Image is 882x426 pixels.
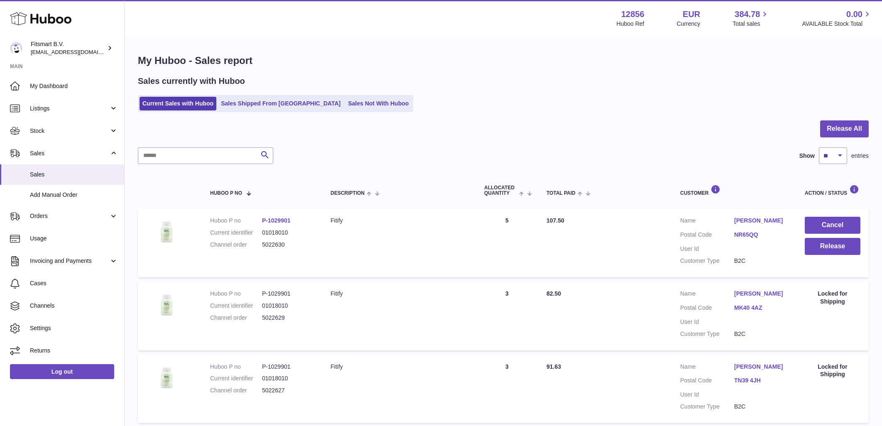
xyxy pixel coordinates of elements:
[802,20,872,28] span: AVAILABLE Stock Total
[30,257,109,265] span: Invoicing and Payments
[10,364,114,379] a: Log out
[680,185,788,196] div: Customer
[30,127,109,135] span: Stock
[210,217,262,225] dt: Huboo P no
[210,229,262,237] dt: Current identifier
[146,290,188,319] img: 128561739542540.png
[262,217,291,224] a: P-1029901
[146,217,188,246] img: 128561739542540.png
[734,257,788,265] dd: B2C
[262,302,314,310] dd: 01018010
[733,9,769,28] a: 384.78 Total sales
[476,282,538,350] td: 3
[677,20,701,28] div: Currency
[734,403,788,411] dd: B2C
[484,185,517,196] span: ALLOCATED Quantity
[546,217,564,224] span: 107.50
[210,387,262,394] dt: Channel order
[680,231,734,241] dt: Postal Code
[734,377,788,384] a: TN39 4JH
[262,375,314,382] dd: 01018010
[820,120,869,137] button: Release All
[680,318,734,326] dt: User Id
[210,241,262,249] dt: Channel order
[30,82,118,90] span: My Dashboard
[331,290,468,298] div: Fitify
[680,403,734,411] dt: Customer Type
[30,235,118,242] span: Usage
[799,152,815,160] label: Show
[210,302,262,310] dt: Current identifier
[802,9,872,28] a: 0.00 AVAILABLE Stock Total
[805,290,860,306] div: Locked for Shipping
[262,314,314,322] dd: 5022629
[546,290,561,297] span: 82.50
[734,231,788,239] a: NR65QQ
[331,217,468,225] div: Fitify
[546,191,576,196] span: Total paid
[30,149,109,157] span: Sales
[345,97,412,110] a: Sales Not With Huboo
[210,375,262,382] dt: Current identifier
[138,54,869,67] h1: My Huboo - Sales report
[735,9,760,20] span: 384.78
[734,290,788,298] a: [PERSON_NAME]
[733,20,769,28] span: Total sales
[30,171,118,179] span: Sales
[262,229,314,237] dd: 01018010
[805,185,860,196] div: Action / Status
[210,290,262,298] dt: Huboo P no
[683,9,700,20] strong: EUR
[31,49,122,55] span: [EMAIL_ADDRESS][DOMAIN_NAME]
[617,20,644,28] div: Huboo Ref
[546,363,561,370] span: 91.63
[262,363,314,371] dd: P-1029901
[262,241,314,249] dd: 5022630
[680,257,734,265] dt: Customer Type
[262,290,314,298] dd: P-1029901
[331,363,468,371] div: Fitify
[30,191,118,199] span: Add Manual Order
[30,302,118,310] span: Channels
[680,217,734,227] dt: Name
[476,355,538,424] td: 3
[30,324,118,332] span: Settings
[846,9,862,20] span: 0.00
[621,9,644,20] strong: 12856
[476,208,538,277] td: 5
[805,217,860,234] button: Cancel
[805,238,860,255] button: Release
[734,217,788,225] a: [PERSON_NAME]
[680,290,734,300] dt: Name
[680,377,734,387] dt: Postal Code
[805,363,860,379] div: Locked for Shipping
[680,304,734,314] dt: Postal Code
[218,97,343,110] a: Sales Shipped From [GEOGRAPHIC_DATA]
[734,304,788,312] a: MK40 4AZ
[210,314,262,322] dt: Channel order
[734,363,788,371] a: [PERSON_NAME]
[30,105,109,113] span: Listings
[680,330,734,338] dt: Customer Type
[146,363,188,392] img: 128561739542540.png
[734,330,788,338] dd: B2C
[262,387,314,394] dd: 5022627
[331,191,365,196] span: Description
[138,76,245,87] h2: Sales currently with Huboo
[10,42,22,54] img: internalAdmin-12856@internal.huboo.com
[30,212,109,220] span: Orders
[851,152,869,160] span: entries
[31,40,105,56] div: Fitsmart B.V.
[210,363,262,371] dt: Huboo P no
[140,97,216,110] a: Current Sales with Huboo
[30,347,118,355] span: Returns
[680,245,734,253] dt: User Id
[30,279,118,287] span: Cases
[210,191,242,196] span: Huboo P no
[680,363,734,373] dt: Name
[680,391,734,399] dt: User Id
